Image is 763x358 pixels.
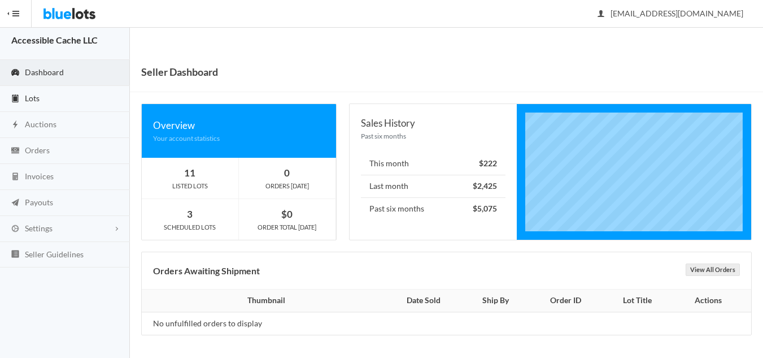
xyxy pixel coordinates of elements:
[529,290,603,312] th: Order ID
[384,290,463,312] th: Date Sold
[10,146,21,157] ion-icon: cash
[25,119,56,129] span: Auctions
[239,222,335,232] div: ORDER TOTAL [DATE]
[361,115,505,131] div: Sales History
[239,181,335,191] div: ORDERS [DATE]
[25,145,50,155] span: Orders
[595,9,607,20] ion-icon: person
[463,290,529,312] th: Ship By
[473,181,497,191] strong: $2,425
[142,181,238,191] div: LISTED LOTS
[281,208,293,220] strong: $0
[598,8,743,18] span: [EMAIL_ADDRESS][DOMAIN_NAME]
[361,197,505,220] li: Past six months
[25,197,53,207] span: Payouts
[603,290,672,312] th: Lot Title
[10,249,21,260] ion-icon: list box
[361,131,505,141] div: Past six months
[25,93,40,103] span: Lots
[11,34,98,45] strong: Accessible Cache LLC
[10,198,21,209] ion-icon: paper plane
[10,120,21,131] ion-icon: flash
[25,67,64,77] span: Dashboard
[25,171,54,181] span: Invoices
[141,63,218,80] h1: Seller Dashboard
[142,222,238,232] div: SCHEDULED LOTS
[142,312,384,335] td: No unfulfilled orders to display
[473,204,497,213] strong: $5,075
[153,265,260,276] b: Orders Awaiting Shipment
[361,153,505,175] li: This month
[672,290,751,312] th: Actions
[361,175,505,198] li: Last month
[153,133,325,144] div: Your account statistics
[187,208,193,220] strong: 3
[10,68,21,79] ion-icon: speedometer
[25,223,53,233] span: Settings
[10,94,21,105] ion-icon: clipboard
[184,167,195,179] strong: 11
[10,172,21,183] ion-icon: calculator
[686,264,740,276] a: View All Orders
[153,118,325,133] div: Overview
[284,167,290,179] strong: 0
[479,158,497,168] strong: $222
[142,290,384,312] th: Thumbnail
[10,224,21,235] ion-icon: cog
[25,249,84,259] span: Seller Guidelines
